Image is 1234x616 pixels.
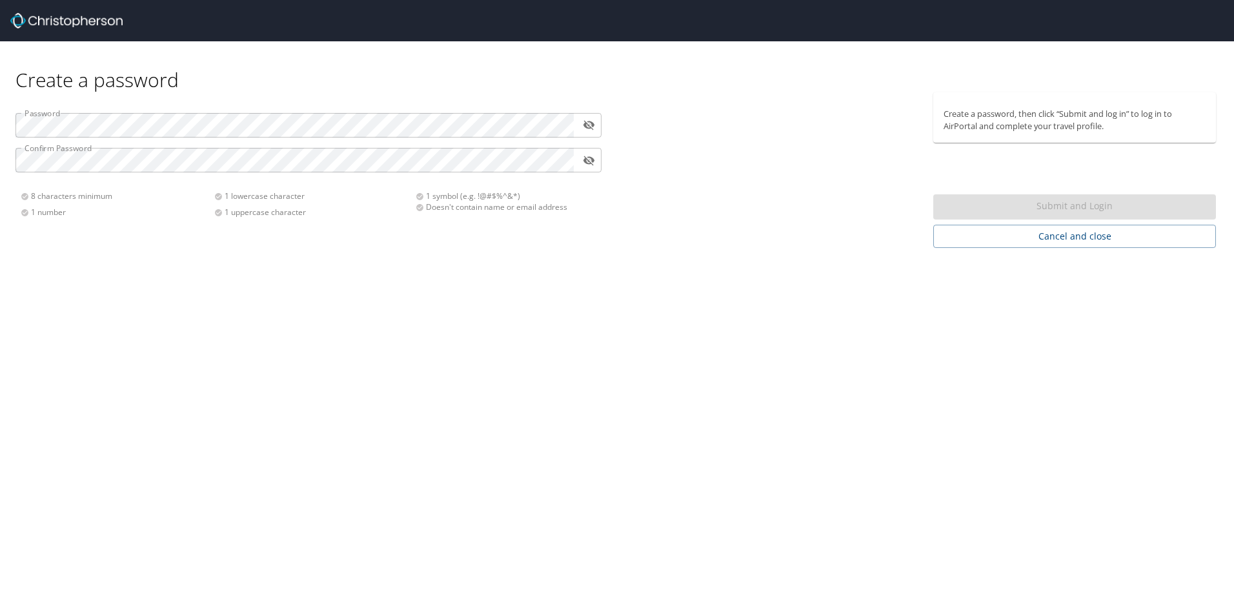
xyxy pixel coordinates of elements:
[579,115,599,135] button: toggle password visibility
[416,190,594,201] div: 1 symbol (e.g. !@#$%^&*)
[944,229,1206,245] span: Cancel and close
[214,190,408,201] div: 1 lowercase character
[579,150,599,170] button: toggle password visibility
[15,41,1219,92] div: Create a password
[944,108,1206,132] p: Create a password, then click “Submit and log in” to log in to AirPortal and complete your travel...
[416,201,594,212] div: Doesn't contain name or email address
[214,207,408,218] div: 1 uppercase character
[10,13,123,28] img: Christopherson_logo_rev.png
[21,207,214,218] div: 1 number
[21,190,214,201] div: 8 characters minimum
[933,225,1216,249] button: Cancel and close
